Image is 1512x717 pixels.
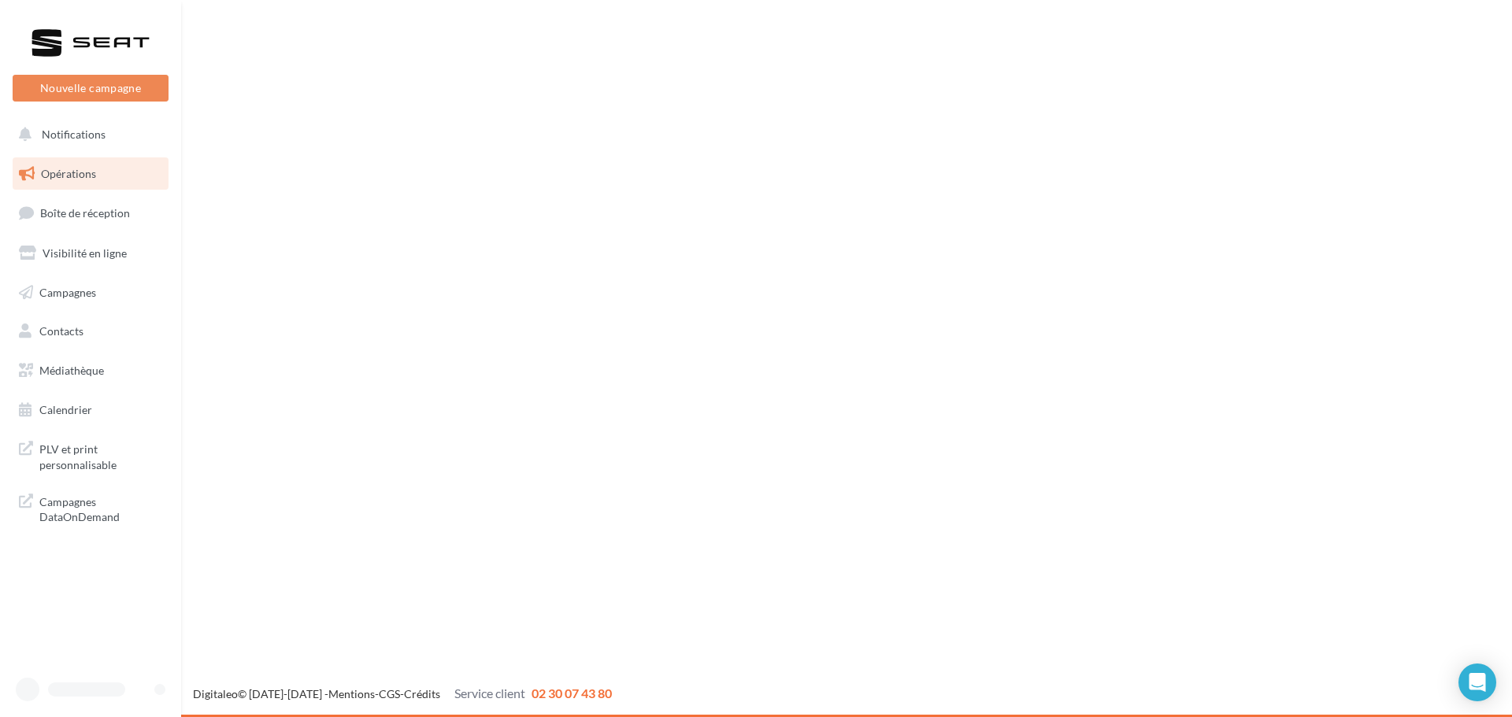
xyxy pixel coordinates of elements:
a: Digitaleo [193,687,238,700]
button: Notifications [9,118,165,151]
a: Contacts [9,315,172,348]
span: Notifications [42,128,106,141]
span: PLV et print personnalisable [39,438,162,472]
a: Médiathèque [9,354,172,387]
span: Campagnes [39,285,96,298]
a: CGS [379,687,400,700]
span: Visibilité en ligne [43,246,127,260]
a: Opérations [9,157,172,190]
a: Mentions [328,687,375,700]
div: Open Intercom Messenger [1458,663,1496,701]
span: Opérations [41,167,96,180]
span: Contacts [39,324,83,338]
span: Service client [454,686,525,700]
span: 02 30 07 43 80 [532,686,612,700]
a: Calendrier [9,394,172,427]
a: Boîte de réception [9,196,172,230]
span: © [DATE]-[DATE] - - - [193,687,612,700]
a: PLV et print personnalisable [9,432,172,479]
span: Campagnes DataOnDemand [39,491,162,525]
span: Calendrier [39,403,92,416]
a: Campagnes [9,276,172,309]
span: Médiathèque [39,364,104,377]
a: Crédits [404,687,440,700]
button: Nouvelle campagne [13,75,169,102]
span: Boîte de réception [40,206,130,220]
a: Campagnes DataOnDemand [9,485,172,531]
a: Visibilité en ligne [9,237,172,270]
